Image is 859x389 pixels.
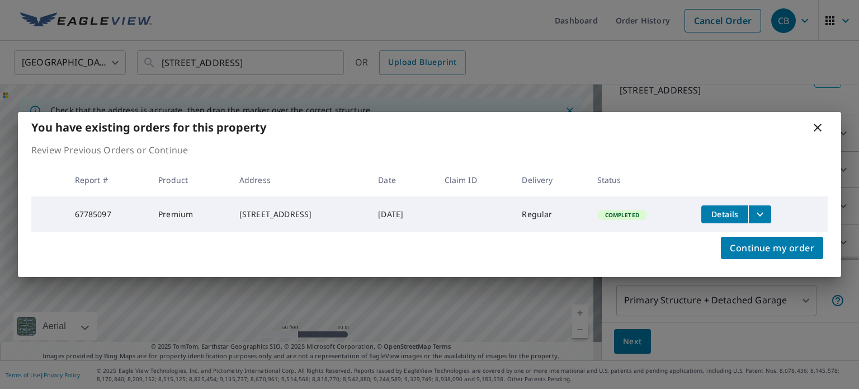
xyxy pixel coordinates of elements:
[31,143,828,157] p: Review Previous Orders or Continue
[31,120,266,135] b: You have existing orders for this property
[513,196,588,232] td: Regular
[369,196,435,232] td: [DATE]
[230,163,369,196] th: Address
[149,163,230,196] th: Product
[369,163,435,196] th: Date
[598,211,646,219] span: Completed
[66,196,150,232] td: 67785097
[149,196,230,232] td: Premium
[708,209,742,219] span: Details
[513,163,588,196] th: Delivery
[748,205,771,223] button: filesDropdownBtn-67785097
[730,240,814,256] span: Continue my order
[588,163,693,196] th: Status
[436,163,513,196] th: Claim ID
[66,163,150,196] th: Report #
[701,205,748,223] button: detailsBtn-67785097
[721,237,823,259] button: Continue my order
[239,209,360,220] div: [STREET_ADDRESS]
